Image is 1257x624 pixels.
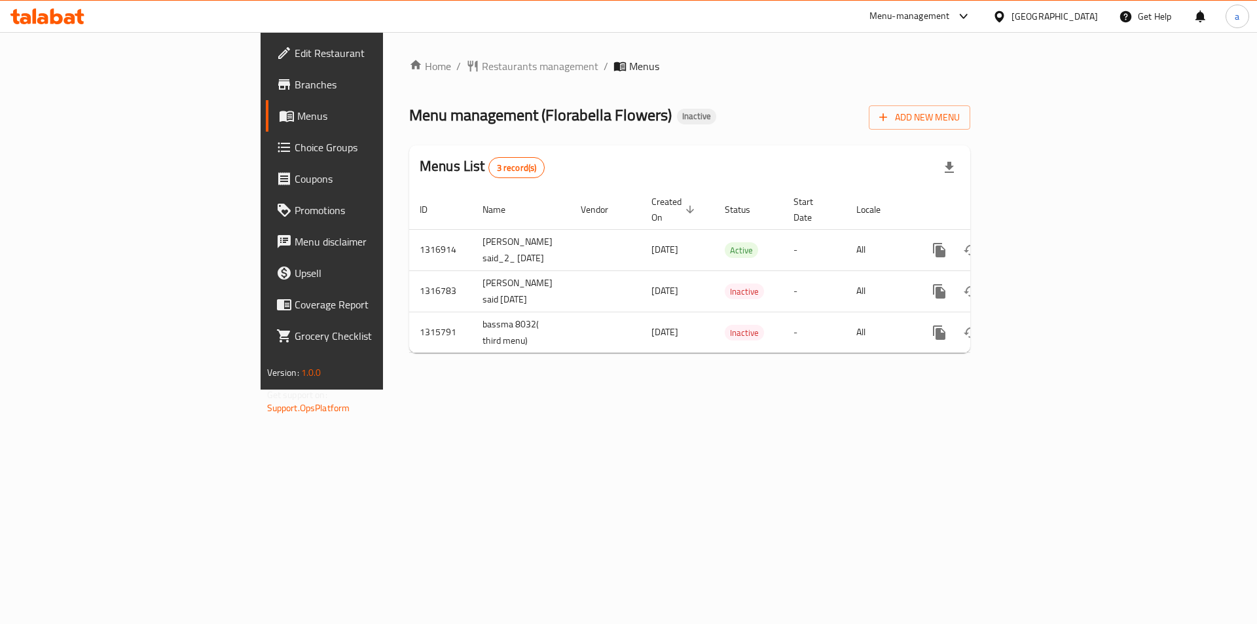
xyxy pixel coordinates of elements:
[934,152,965,183] div: Export file
[924,234,955,266] button: more
[488,157,545,178] div: Total records count
[297,108,460,124] span: Menus
[301,364,321,381] span: 1.0.0
[651,323,678,340] span: [DATE]
[924,317,955,348] button: more
[869,9,950,24] div: Menu-management
[924,276,955,307] button: more
[1235,9,1239,24] span: a
[677,111,716,122] span: Inactive
[629,58,659,74] span: Menus
[783,312,846,353] td: -
[856,202,898,217] span: Locale
[295,265,460,281] span: Upsell
[295,77,460,92] span: Branches
[409,58,970,74] nav: breadcrumb
[266,320,471,352] a: Grocery Checklist
[482,58,598,74] span: Restaurants management
[651,282,678,299] span: [DATE]
[266,289,471,320] a: Coverage Report
[581,202,625,217] span: Vendor
[266,100,471,132] a: Menus
[409,100,672,130] span: Menu management ( Florabella Flowers )
[1011,9,1098,24] div: [GEOGRAPHIC_DATA]
[869,105,970,130] button: Add New Menu
[472,270,570,312] td: [PERSON_NAME] said [DATE]
[725,325,764,340] span: Inactive
[651,241,678,258] span: [DATE]
[295,202,460,218] span: Promotions
[472,229,570,270] td: [PERSON_NAME] said_2_ [DATE]
[266,163,471,194] a: Coupons
[295,328,460,344] span: Grocery Checklist
[266,194,471,226] a: Promotions
[295,234,460,249] span: Menu disclaimer
[267,399,350,416] a: Support.OpsPlatform
[266,37,471,69] a: Edit Restaurant
[266,226,471,257] a: Menu disclaimer
[420,156,545,178] h2: Menus List
[295,297,460,312] span: Coverage Report
[489,162,545,174] span: 3 record(s)
[472,312,570,353] td: bassma 8032( third menu)
[725,243,758,258] span: Active
[725,202,767,217] span: Status
[846,229,913,270] td: All
[267,386,327,403] span: Get support on:
[267,364,299,381] span: Version:
[483,202,522,217] span: Name
[295,171,460,187] span: Coupons
[266,257,471,289] a: Upsell
[295,139,460,155] span: Choice Groups
[913,190,1060,230] th: Actions
[793,194,830,225] span: Start Date
[725,242,758,258] div: Active
[409,190,1060,354] table: enhanced table
[420,202,445,217] span: ID
[466,58,598,74] a: Restaurants management
[266,132,471,163] a: Choice Groups
[846,312,913,353] td: All
[651,194,699,225] span: Created On
[783,229,846,270] td: -
[783,270,846,312] td: -
[879,109,960,126] span: Add New Menu
[846,270,913,312] td: All
[266,69,471,100] a: Branches
[677,109,716,124] div: Inactive
[955,234,987,266] button: Change Status
[725,284,764,299] span: Inactive
[604,58,608,74] li: /
[295,45,460,61] span: Edit Restaurant
[955,276,987,307] button: Change Status
[955,317,987,348] button: Change Status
